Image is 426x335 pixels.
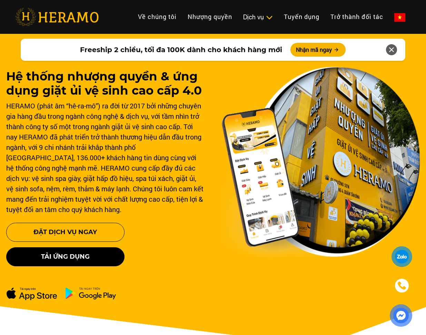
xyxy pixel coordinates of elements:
a: Về chúng tôi [132,9,182,24]
img: ch-dowload [65,287,116,299]
button: Nhận mã ngay [290,43,346,57]
img: apple-dowload [6,287,57,300]
img: heramo-logo.png [15,8,99,26]
span: Freeship 2 chiều, tối đa 100K dành cho khách hàng mới [80,45,282,55]
a: Tuyển dụng [278,9,325,24]
a: Trở thành đối tác [325,9,389,24]
a: Nhượng quyền [182,9,238,24]
button: Tải ứng dụng [6,247,125,266]
button: Đặt Dịch Vụ Ngay [6,223,125,242]
h1: Hệ thống nhượng quyền & ứng dụng giặt ủi vệ sinh cao cấp 4.0 [6,69,205,98]
img: vn-flag.png [394,13,405,22]
img: phone-icon [398,282,406,289]
div: HERAMO (phát âm “hê-ra-mô”) ra đời từ 2017 bởi những chuyên gia hàng đầu trong ngành công nghệ & ... [6,100,205,214]
a: phone-icon [393,276,411,295]
img: subToggleIcon [266,14,273,21]
div: Dịch vụ [243,12,273,22]
img: banner [221,67,420,257]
